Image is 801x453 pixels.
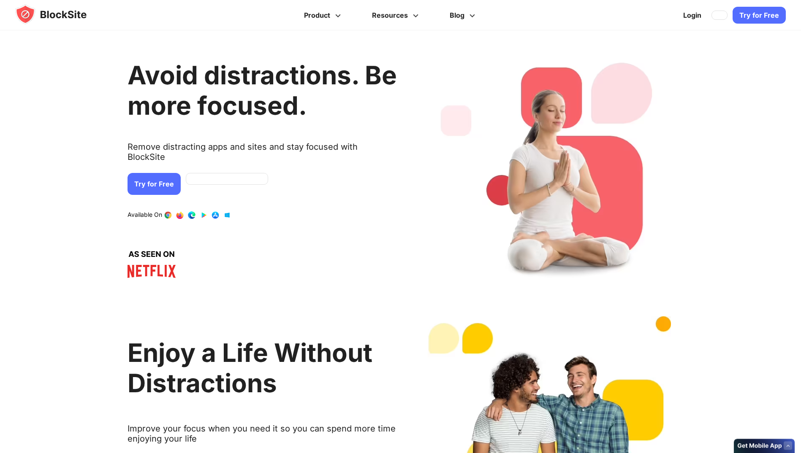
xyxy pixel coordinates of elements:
[678,5,706,25] a: Login
[128,142,397,169] text: Remove distracting apps and sites and stay focused with BlockSite
[128,423,397,450] text: Improve your focus when you need it so you can spend more time enjoying your life
[128,337,397,398] h2: Enjoy a Life Without Distractions
[128,60,397,121] h1: Avoid distractions. Be more focused.
[128,173,181,195] a: Try for Free
[733,7,786,24] a: Try for Free
[15,4,103,24] img: blocksite-icon.5d769676.svg
[128,211,162,219] text: Available On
